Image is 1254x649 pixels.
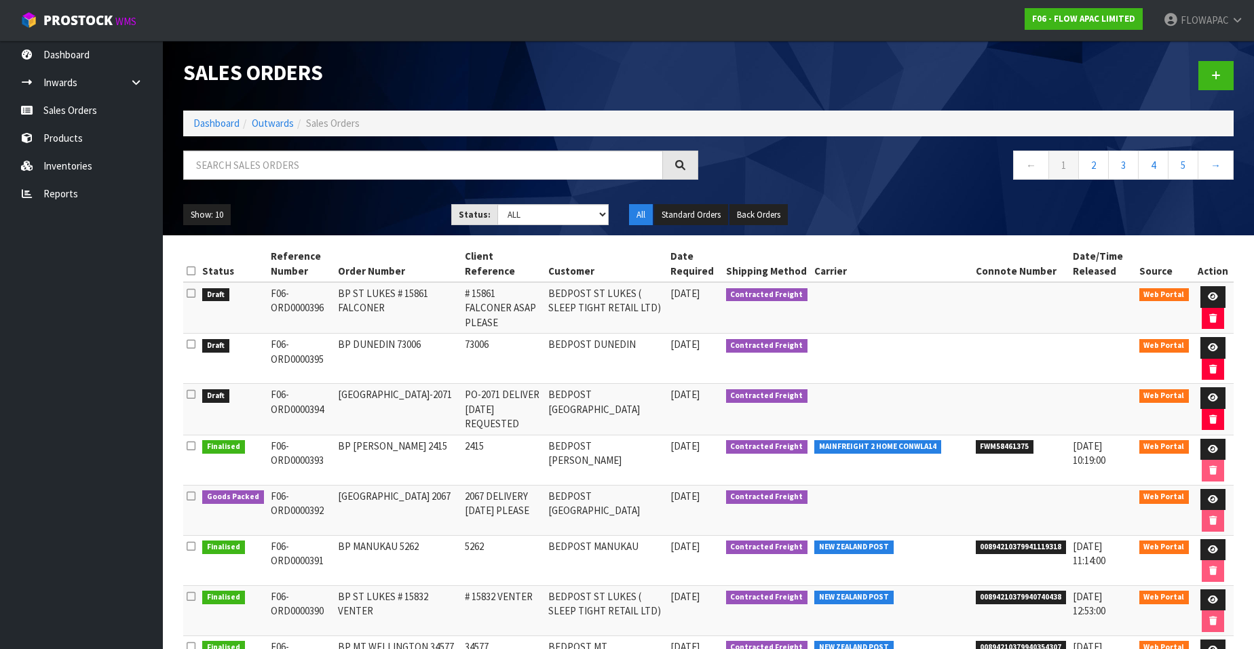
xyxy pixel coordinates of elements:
td: BEDPOST MANUKAU [545,535,667,585]
td: F06-ORD0000396 [267,282,335,334]
span: Sales Orders [306,117,360,130]
th: Connote Number [972,245,1070,282]
span: Finalised [202,591,245,604]
span: Web Portal [1139,440,1190,454]
span: MAINFREIGHT 2 HOME CONWLA14 [814,440,941,454]
span: Web Portal [1139,490,1190,504]
span: Web Portal [1139,389,1190,403]
span: Finalised [202,440,245,454]
td: PO-2071 DELIVER [DATE] REQUESTED [461,384,545,435]
td: BP MANUKAU 5262 [335,535,462,585]
span: [DATE] [670,287,700,300]
nav: Page navigation [719,151,1234,184]
td: BEDPOST ST LUKES ( SLEEP TIGHT RETAIL LTD) [545,282,667,334]
span: Draft [202,288,229,302]
th: Reference Number [267,245,335,282]
a: ← [1013,151,1049,180]
span: Web Portal [1139,591,1190,604]
span: NEW ZEALAND POST [814,591,894,604]
td: 5262 [461,535,545,585]
td: 73006 [461,334,545,384]
button: Standard Orders [654,204,728,226]
th: Status [199,245,267,282]
span: [DATE] 12:53:00 [1073,590,1105,617]
a: 4 [1138,151,1168,180]
th: Carrier [811,245,972,282]
td: BP DUNEDIN 73006 [335,334,462,384]
a: Dashboard [193,117,240,130]
span: Goods Packed [202,490,264,504]
span: 00894210379940740438 [976,591,1067,604]
span: 00894210379941119318 [976,540,1067,554]
span: Contracted Freight [726,440,808,454]
span: [DATE] [670,540,700,553]
span: [DATE] [670,388,700,401]
span: Finalised [202,540,245,554]
td: [GEOGRAPHIC_DATA] 2067 [335,485,462,535]
span: Contracted Freight [726,540,808,554]
td: F06-ORD0000391 [267,535,335,585]
button: Back Orders [729,204,788,226]
td: BEDPOST [GEOGRAPHIC_DATA] [545,384,667,435]
td: 2067 DELIVERY [DATE] PLEASE [461,485,545,535]
small: WMS [115,15,136,28]
a: → [1198,151,1234,180]
span: Contracted Freight [726,389,808,403]
th: Client Reference [461,245,545,282]
span: Web Portal [1139,339,1190,353]
span: [DATE] 10:19:00 [1073,439,1105,467]
span: ProStock [43,12,113,29]
td: BEDPOST ST LUKES ( SLEEP TIGHT RETAIL LTD) [545,585,667,635]
span: FWM58461375 [976,440,1034,454]
td: BEDPOST [GEOGRAPHIC_DATA] [545,485,667,535]
td: BP [PERSON_NAME] 2415 [335,435,462,485]
input: Search sales orders [183,151,663,180]
td: BEDPOST [PERSON_NAME] [545,435,667,485]
td: BP ST LUKES # 15832 VENTER [335,585,462,635]
td: BP ST LUKES # 15861 FALCONER [335,282,462,334]
span: Draft [202,339,229,353]
span: Contracted Freight [726,591,808,604]
span: Draft [202,389,229,403]
th: Shipping Method [723,245,812,282]
td: [GEOGRAPHIC_DATA]-2071 [335,384,462,435]
span: FLOWAPAC [1181,14,1229,26]
td: F06-ORD0000390 [267,585,335,635]
td: F06-ORD0000395 [267,334,335,384]
span: NEW ZEALAND POST [814,540,894,554]
span: [DATE] [670,490,700,503]
a: 5 [1168,151,1198,180]
th: Date Required [667,245,723,282]
th: Date/Time Released [1069,245,1136,282]
a: 3 [1108,151,1139,180]
strong: F06 - FLOW APAC LIMITED [1032,13,1135,24]
img: cube-alt.png [20,12,37,28]
span: [DATE] [670,590,700,603]
span: Web Portal [1139,288,1190,302]
th: Customer [545,245,667,282]
span: Contracted Freight [726,490,808,504]
td: # 15861 FALCONER ASAP PLEASE [461,282,545,334]
td: F06-ORD0000392 [267,485,335,535]
h1: Sales Orders [183,61,698,85]
a: Outwards [252,117,294,130]
th: Order Number [335,245,462,282]
strong: Status: [459,209,491,220]
td: F06-ORD0000393 [267,435,335,485]
th: Source [1136,245,1193,282]
span: [DATE] 11:14:00 [1073,540,1105,567]
span: [DATE] [670,439,700,452]
a: 1 [1048,151,1079,180]
span: Web Portal [1139,540,1190,554]
a: 2 [1078,151,1109,180]
span: Contracted Freight [726,339,808,353]
th: Action [1192,245,1234,282]
td: BEDPOST DUNEDIN [545,334,667,384]
button: All [629,204,653,226]
td: 2415 [461,435,545,485]
button: Show: 10 [183,204,231,226]
span: [DATE] [670,338,700,351]
span: Contracted Freight [726,288,808,302]
td: F06-ORD0000394 [267,384,335,435]
td: # 15832 VENTER [461,585,545,635]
